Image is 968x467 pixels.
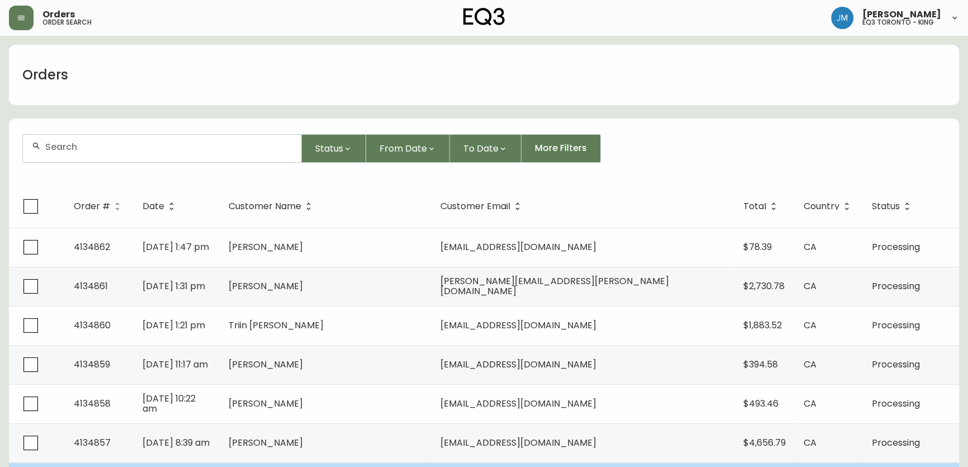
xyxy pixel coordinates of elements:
span: Processing [872,436,920,449]
span: [EMAIL_ADDRESS][DOMAIN_NAME] [440,319,596,332]
span: Order # [74,203,110,210]
span: [PERSON_NAME] [229,358,303,371]
span: $78.39 [743,240,772,253]
span: [DATE] 1:21 pm [143,319,205,332]
span: Order # [74,201,125,211]
span: Customer Name [229,201,316,211]
span: 4134862 [74,240,110,253]
span: Processing [872,319,920,332]
span: [PERSON_NAME] [229,280,303,293]
span: CA [804,358,817,371]
span: CA [804,436,817,449]
span: 4134857 [74,436,111,449]
span: CA [804,280,817,293]
h5: order search [42,19,92,26]
span: [PERSON_NAME] [229,436,303,449]
span: Country [804,203,839,210]
button: More Filters [521,134,601,163]
span: $2,730.78 [743,280,785,293]
span: [PERSON_NAME][EMAIL_ADDRESS][PERSON_NAME][DOMAIN_NAME] [440,275,669,298]
span: [EMAIL_ADDRESS][DOMAIN_NAME] [440,397,596,410]
img: b88646003a19a9f750de19192e969c24 [831,7,853,29]
span: Processing [872,397,920,410]
span: $1,883.52 [743,319,782,332]
span: Processing [872,280,920,293]
h5: eq3 toronto - king [862,19,934,26]
span: [DATE] 1:31 pm [143,280,205,293]
span: [PERSON_NAME] [862,10,941,19]
span: $493.46 [743,397,779,410]
span: CA [804,240,817,253]
span: Country [804,201,854,211]
span: Processing [872,240,920,253]
button: Status [302,134,366,163]
span: 4134859 [74,358,110,371]
span: Total [743,203,766,210]
span: [EMAIL_ADDRESS][DOMAIN_NAME] [440,436,596,449]
span: 4134858 [74,397,111,410]
button: From Date [366,134,450,163]
input: Search [45,141,292,152]
span: To Date [463,141,499,155]
span: From Date [379,141,427,155]
span: Status [315,141,343,155]
span: [DATE] 1:47 pm [143,240,209,253]
span: More Filters [535,142,587,154]
span: $394.58 [743,358,778,371]
h1: Orders [22,65,68,84]
span: Status [872,201,914,211]
span: $4,656.79 [743,436,786,449]
span: [EMAIL_ADDRESS][DOMAIN_NAME] [440,240,596,253]
span: Date [143,203,164,210]
span: [DATE] 11:17 am [143,358,208,371]
span: Customer Name [229,203,301,210]
span: [DATE] 8:39 am [143,436,210,449]
span: Customer Email [440,203,510,210]
span: Orders [42,10,75,19]
span: 4134861 [74,280,108,293]
span: CA [804,397,817,410]
button: To Date [450,134,521,163]
span: Status [872,203,900,210]
span: [DATE] 10:22 am [143,392,196,415]
span: Processing [872,358,920,371]
span: CA [804,319,817,332]
span: [PERSON_NAME] [229,240,303,253]
span: Total [743,201,781,211]
span: Date [143,201,179,211]
span: 4134860 [74,319,111,332]
span: Triin [PERSON_NAME] [229,319,324,332]
span: [EMAIL_ADDRESS][DOMAIN_NAME] [440,358,596,371]
img: logo [463,8,505,26]
span: [PERSON_NAME] [229,397,303,410]
span: Customer Email [440,201,525,211]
